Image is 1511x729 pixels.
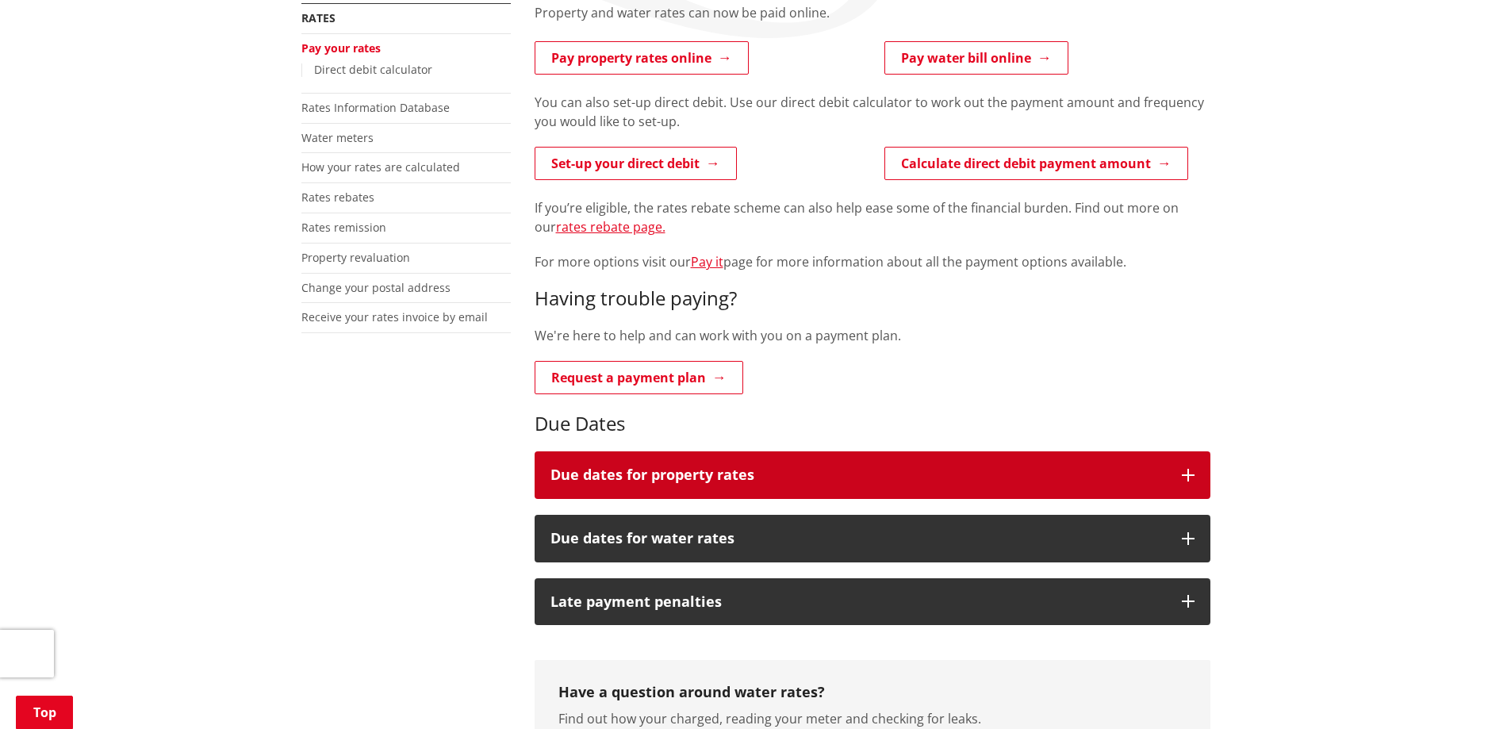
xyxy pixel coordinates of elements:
h3: Have a question around water rates? [558,684,1187,701]
p: Find out how your charged, reading your meter and checking for leaks. [558,709,1187,728]
button: Due dates for property rates [535,451,1210,499]
a: Pay water bill online [884,41,1068,75]
p: If you’re eligible, the rates rebate scheme can also help ease some of the financial burden. Find... [535,198,1210,236]
a: Change your postal address [301,280,451,295]
a: Top [16,696,73,729]
div: Property and water rates can now be paid online. [535,3,1210,41]
a: Rates remission [301,220,386,235]
p: For more options visit our page for more information about all the payment options available. [535,252,1210,271]
button: Due dates for water rates [535,515,1210,562]
a: rates rebate page. [556,218,665,236]
a: Request a payment plan [535,361,743,394]
a: Property revaluation [301,250,410,265]
h3: Due dates for water rates [550,531,1166,547]
p: You can also set-up direct debit. Use our direct debit calculator to work out the payment amount ... [535,93,1210,131]
h3: Having trouble paying? [535,287,1210,310]
h3: Due dates for property rates [550,467,1166,483]
a: Receive your rates invoice by email [301,309,488,324]
a: Pay it [691,253,723,270]
a: How your rates are calculated [301,159,460,175]
h3: Due Dates [535,412,1210,435]
a: Pay property rates online [535,41,749,75]
a: Direct debit calculator [314,62,432,77]
a: Rates Information Database [301,100,450,115]
a: Pay your rates [301,40,381,56]
button: Late payment penalties [535,578,1210,626]
a: Water meters [301,130,374,145]
a: Rates rebates [301,190,374,205]
a: Rates [301,10,336,25]
a: Calculate direct debit payment amount [884,147,1188,180]
a: Set-up your direct debit [535,147,737,180]
h3: Late payment penalties [550,594,1166,610]
iframe: Messenger Launcher [1438,662,1495,719]
p: We're here to help and can work with you on a payment plan. [535,326,1210,345]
